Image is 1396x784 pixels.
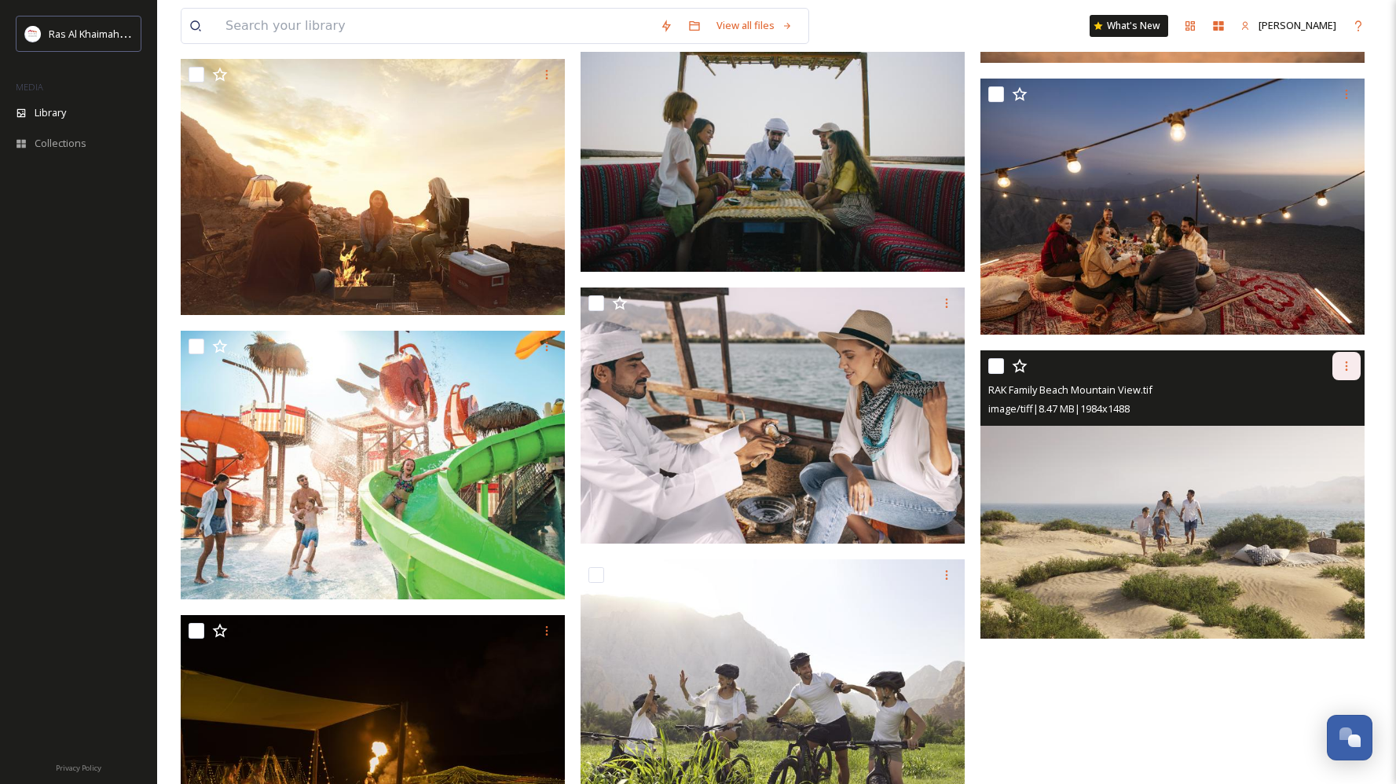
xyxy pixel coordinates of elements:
[980,350,1365,639] img: RAK Family Beach Mountain View.tif
[56,763,101,773] span: Privacy Policy
[581,5,965,272] img: Suwaidi Pearl Farm_RAK.jpg
[988,401,1130,416] span: image/tiff | 8.47 MB | 1984 x 1488
[181,59,565,315] img: Camping in mountains Jebel Jais.jpg
[1090,15,1168,37] a: What's New
[35,136,86,151] span: Collections
[581,288,965,544] img: Suwaidi Pearl farm (3).jpg
[1233,10,1344,41] a: [PERSON_NAME]
[1327,715,1372,760] button: Open Chat
[49,26,271,41] span: Ras Al Khaimah Tourism Development Authority
[181,331,565,599] img: Water Park.jpg
[1259,18,1336,32] span: [PERSON_NAME]
[980,79,1365,335] img: Picnic in JJ.jpg
[35,105,66,120] span: Library
[56,757,101,776] a: Privacy Policy
[25,26,41,42] img: Logo_RAKTDA_RGB-01.png
[218,9,652,43] input: Search your library
[16,81,43,93] span: MEDIA
[709,10,801,41] a: View all files
[988,383,1152,397] span: RAK Family Beach Mountain View.tif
